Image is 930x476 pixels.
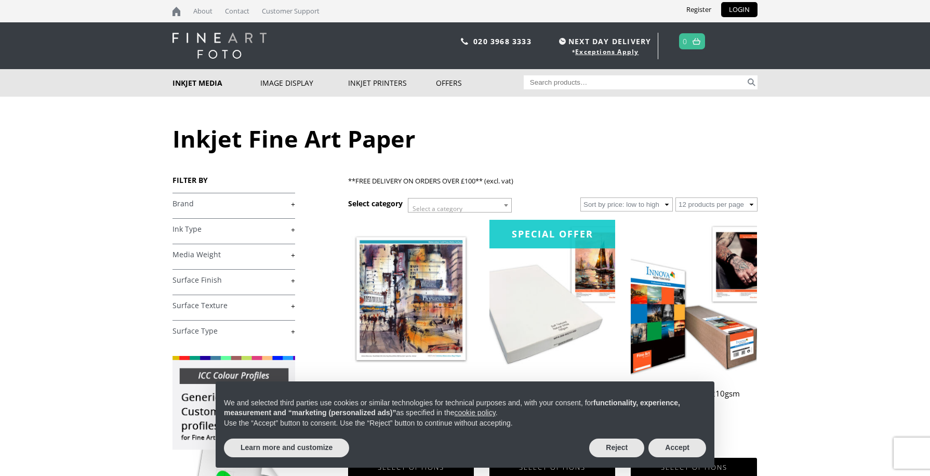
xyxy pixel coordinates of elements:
h4: Surface Finish [172,269,295,290]
div: Special Offer [489,220,615,248]
div: Notice [207,373,723,476]
a: + [172,326,295,336]
img: phone.svg [461,38,468,45]
h4: Brand [172,193,295,214]
img: Innova Decor Smooth 210gsm (IFA-024) [631,220,756,377]
p: **FREE DELIVERY ON ORDERS OVER £100** (excl. vat) [348,175,758,187]
a: 020 3968 3333 [473,36,532,46]
a: + [172,199,295,209]
a: + [172,250,295,260]
span: Select a category [413,204,462,213]
button: Learn more and customize [224,439,349,457]
button: Accept [648,439,706,457]
a: Innova Decor Smooth 210gsm (IFA-024) £16.99 [631,220,756,451]
a: Special Offer*White Label* Soft Textured Natural White 190gsm (WFA-006) £16.99 [489,220,615,451]
img: Editions Fabriano Artistico Watercolour Rag 310gsm (IFA-108) [348,220,474,377]
a: Inkjet Printers [348,69,436,97]
p: We and selected third parties use cookies or similar technologies for technical purposes and, wit... [224,398,706,418]
h4: Media Weight [172,244,295,265]
h3: FILTER BY [172,175,295,185]
p: Use the “Accept” button to consent. Use the “Reject” button to continue without accepting. [224,418,706,429]
img: logo-white.svg [172,33,267,59]
h1: Inkjet Fine Art Paper [172,123,758,154]
a: Offers [436,69,524,97]
button: Reject [589,439,644,457]
a: cookie policy [455,408,496,417]
select: Shop order [580,197,673,211]
button: Search [746,75,758,89]
a: Exceptions Apply [575,47,639,56]
a: Inkjet Media [172,69,260,97]
a: + [172,275,295,285]
img: basket.svg [693,38,700,45]
img: time.svg [559,38,566,45]
strong: functionality, experience, measurement and “marketing (personalized ads)” [224,399,680,417]
a: + [172,224,295,234]
a: Image Display [260,69,348,97]
input: Search products… [524,75,746,89]
a: Register [679,2,719,17]
a: LOGIN [721,2,758,17]
a: 0 [683,34,687,49]
h3: Select category [348,199,403,208]
h4: Surface Type [172,320,295,341]
h4: Ink Type [172,218,295,239]
img: *White Label* Soft Textured Natural White 190gsm (WFA-006) [489,220,615,377]
a: + [172,301,295,311]
h4: Surface Texture [172,295,295,315]
a: Editions Fabriano Artistico Watercolour Rag 310gsm (IFA-108) £6.29 [348,220,474,451]
span: NEXT DAY DELIVERY [556,35,651,47]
